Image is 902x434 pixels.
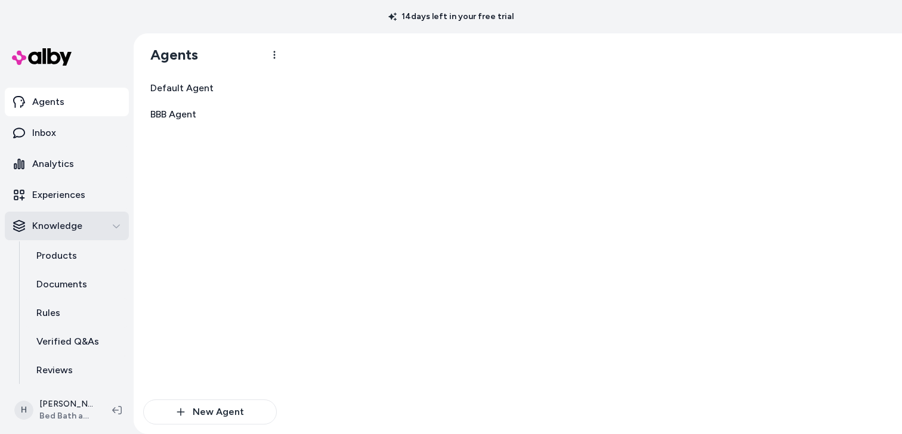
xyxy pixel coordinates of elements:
a: Reviews [24,356,129,385]
a: Verified Q&As [24,327,129,356]
h1: Agents [141,46,198,64]
p: Experiences [32,188,85,202]
a: Analytics [5,150,129,178]
p: Inbox [32,126,56,140]
a: Experiences [5,181,129,209]
a: Documents [24,270,129,299]
span: Default Agent [150,81,214,95]
p: Verified Q&As [36,334,99,349]
p: Rules [36,306,60,320]
p: 14 days left in your free trial [381,11,521,23]
span: H [14,401,33,420]
a: BBB Agent [143,103,277,126]
p: Agents [32,95,64,109]
a: Inbox [5,119,129,147]
button: New Agent [143,399,277,424]
p: Documents [36,277,87,292]
img: alby Logo [12,48,72,66]
a: Agents [5,88,129,116]
p: Knowledge [32,219,82,233]
span: BBB Agent [150,107,196,122]
span: Bed Bath and Beyond [39,410,93,422]
a: Products [24,241,129,270]
button: Knowledge [5,212,129,240]
a: Default Agent [143,76,277,100]
a: Rules [24,299,129,327]
button: H[PERSON_NAME]Bed Bath and Beyond [7,391,103,429]
p: Reviews [36,363,73,377]
p: Analytics [32,157,74,171]
p: [PERSON_NAME] [39,398,93,410]
p: Products [36,249,77,263]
